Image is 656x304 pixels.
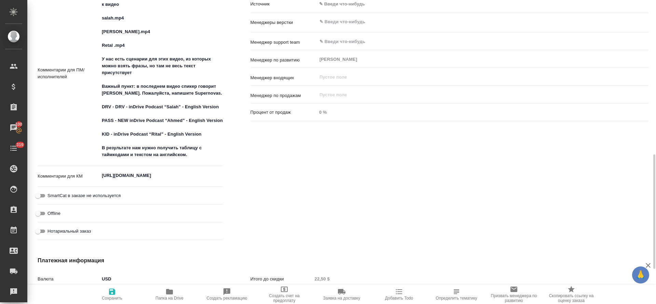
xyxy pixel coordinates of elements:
button: Скопировать ссылку на оценку заказа [543,285,600,304]
button: Создать счет на предоплату [256,285,313,304]
input: ✎ Введи что-нибудь [319,18,624,26]
span: Добавить Todo [385,296,413,301]
span: Сохранить [102,296,122,301]
span: 🙏 [635,268,646,282]
span: Создать счет на предоплату [260,293,309,303]
span: Скопировать ссылку на оценку заказа [547,293,596,303]
span: Заявка на доставку [323,296,360,301]
button: Папка на Drive [141,285,198,304]
p: Итого до скидки [250,276,312,282]
button: Создать рекламацию [198,285,256,304]
span: Создать рекламацию [207,296,247,301]
p: Процент от продаж [250,109,317,116]
button: Сохранить [83,285,141,304]
textarea: [URL][DOMAIN_NAME] [99,170,223,181]
button: Open [645,41,646,42]
input: Пустое поле [319,91,632,99]
button: Призвать менеджера по развитию [485,285,543,304]
span: Папка на Drive [155,296,183,301]
input: Пустое поле [317,107,648,117]
button: Определить тематику [428,285,485,304]
p: Менеджер support team [250,39,317,46]
a: 100 [2,119,26,136]
button: Заявка на доставку [313,285,370,304]
p: Валюта [38,276,99,282]
p: Менеджеры верстки [250,19,317,26]
div: ✎ Введи что-нибудь [319,1,640,8]
h4: Платежная информация [38,257,436,265]
p: Менеджер по продажам [250,92,317,99]
a: 319 [2,140,26,157]
button: Добавить Todo [370,285,428,304]
p: Комментарии для КМ [38,173,99,180]
button: 🙏 [632,266,649,284]
button: Open [645,21,646,23]
input: Пустое поле [319,73,632,81]
p: Менеджер по развитию [250,57,317,64]
span: SmartCat в заказе не используется [47,192,121,199]
span: Offline [47,210,60,217]
input: Пустое поле [312,274,436,284]
span: 100 [11,121,27,128]
div: USD [99,273,223,285]
p: Менеджер входящих [250,74,317,81]
p: Комментарии для ПМ/исполнителей [38,67,99,80]
p: Источник [250,1,317,8]
span: 319 [12,141,28,148]
span: Нотариальный заказ [47,228,91,235]
span: Определить тематику [436,296,477,301]
span: Призвать менеджера по развитию [489,293,538,303]
input: ✎ Введи что-нибудь [319,37,624,45]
